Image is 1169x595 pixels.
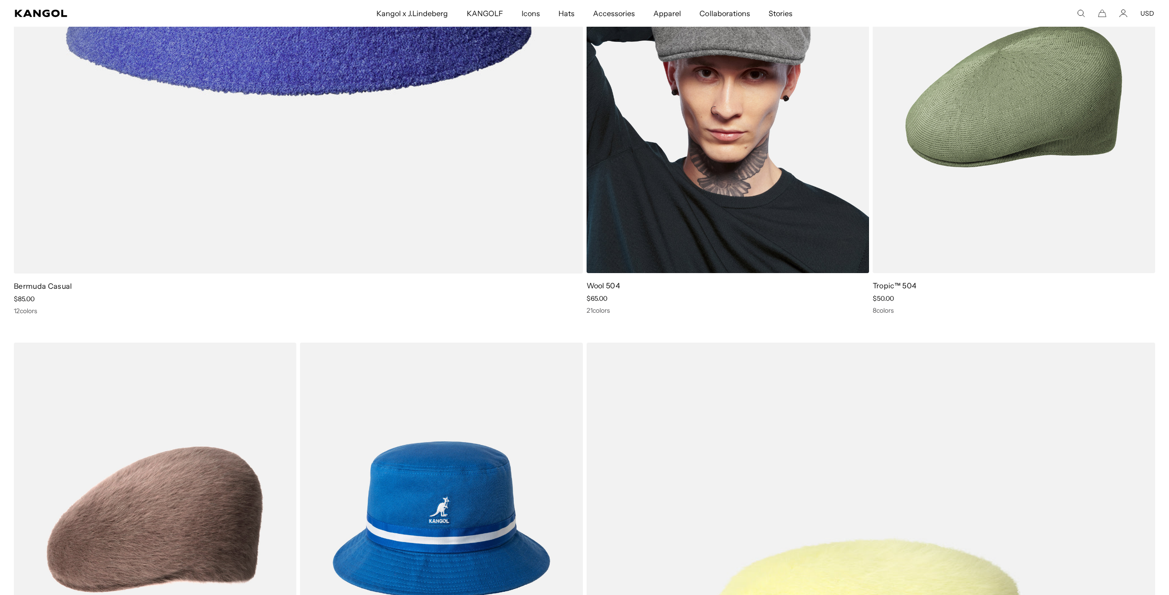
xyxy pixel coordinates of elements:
[587,306,869,315] div: 21 colors
[1077,9,1085,17] summary: Search here
[1119,9,1128,17] a: Account
[15,10,250,17] a: Kangol
[1098,9,1106,17] button: Cart
[14,281,72,291] a: Bermuda Casual
[14,307,583,315] div: 12 colors
[587,281,621,290] a: Wool 504
[873,294,894,303] span: $50.00
[1140,9,1154,17] button: USD
[587,294,607,303] span: $65.00
[873,306,1155,315] div: 8 colors
[14,295,35,303] span: $85.00
[873,281,917,290] a: Tropic™ 504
